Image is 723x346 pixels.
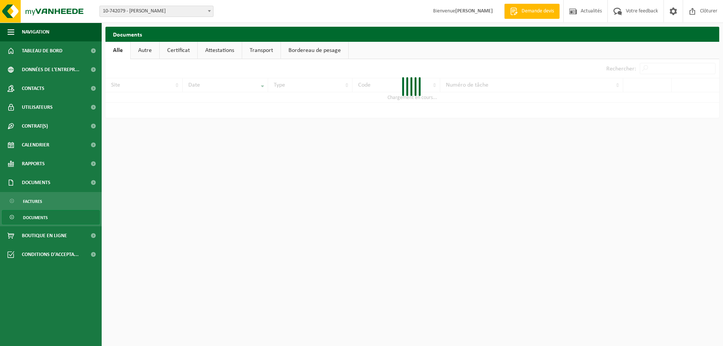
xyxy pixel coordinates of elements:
[22,117,48,136] span: Contrat(s)
[22,41,63,60] span: Tableau de bord
[22,136,49,154] span: Calendrier
[105,27,719,41] h2: Documents
[22,154,45,173] span: Rapports
[242,42,281,59] a: Transport
[23,194,42,209] span: Factures
[22,98,53,117] span: Utilisateurs
[160,42,197,59] a: Certificat
[100,6,213,17] span: 10-742079 - BRUNELLE MICHEL - BRUGELETTE
[99,6,214,17] span: 10-742079 - BRUNELLE MICHEL - BRUGELETTE
[22,79,44,98] span: Contacts
[504,4,560,19] a: Demande devis
[520,8,556,15] span: Demande devis
[23,210,48,225] span: Documents
[198,42,242,59] a: Attestations
[22,226,67,245] span: Boutique en ligne
[2,194,100,208] a: Factures
[131,42,159,59] a: Autre
[22,60,79,79] span: Données de l'entrepr...
[22,173,50,192] span: Documents
[105,42,130,59] a: Alle
[22,245,79,264] span: Conditions d'accepta...
[281,42,348,59] a: Bordereau de pesage
[22,23,49,41] span: Navigation
[455,8,493,14] strong: [PERSON_NAME]
[2,210,100,224] a: Documents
